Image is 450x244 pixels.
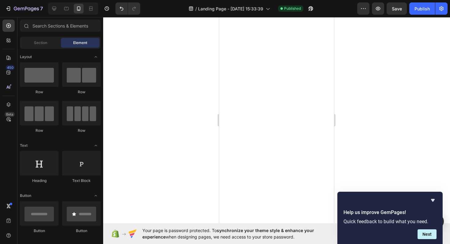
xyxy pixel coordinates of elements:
[5,112,15,117] div: Beta
[409,2,435,15] button: Publish
[20,89,58,95] div: Row
[40,5,43,12] p: 7
[62,128,101,133] div: Row
[2,2,46,15] button: 7
[34,40,47,46] span: Section
[20,178,58,183] div: Heading
[387,2,407,15] button: Save
[62,178,101,183] div: Text Block
[343,209,437,216] h2: Help us improve GemPages!
[142,228,314,239] span: synchronize your theme style & enhance your experience
[414,6,430,12] div: Publish
[91,52,101,62] span: Toggle open
[91,141,101,150] span: Toggle open
[219,17,334,223] iframe: Design area
[343,197,437,239] div: Help us improve GemPages!
[429,197,437,204] button: Hide survey
[6,65,15,70] div: 450
[142,227,338,240] span: Your page is password protected. To when designing pages, we need access to your store password.
[20,143,28,148] span: Text
[62,228,101,234] div: Button
[20,128,58,133] div: Row
[284,6,301,11] span: Published
[343,219,437,224] p: Quick feedback to build what you need.
[73,40,87,46] span: Element
[20,54,32,60] span: Layout
[62,89,101,95] div: Row
[91,191,101,201] span: Toggle open
[418,229,437,239] button: Next question
[115,2,140,15] div: Undo/Redo
[20,20,101,32] input: Search Sections & Elements
[195,6,197,12] span: /
[198,6,263,12] span: Landing Page - [DATE] 15:33:39
[20,193,31,198] span: Button
[392,6,402,11] span: Save
[20,228,58,234] div: Button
